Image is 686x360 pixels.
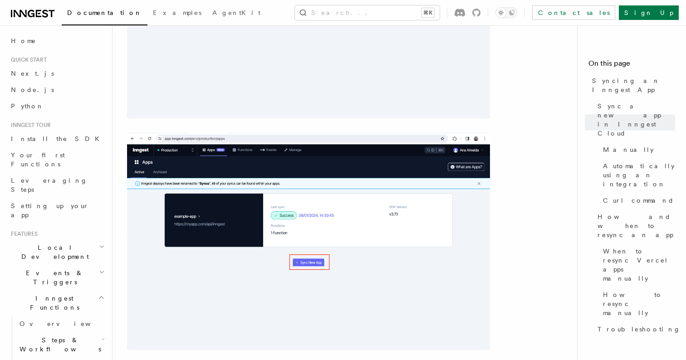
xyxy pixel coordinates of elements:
a: Node.js [7,82,107,98]
a: Python [7,98,107,114]
span: Next.js [11,70,54,77]
h4: On this page [588,58,675,73]
a: How and when to resync an app [594,209,675,243]
span: Events & Triggers [7,268,99,287]
span: Manually [603,145,654,154]
button: Steps & Workflows [16,332,107,357]
a: Leveraging Steps [7,172,107,198]
a: Home [7,33,107,49]
button: Local Development [7,239,107,265]
span: Syncing an Inngest App [592,76,675,94]
a: Your first Functions [7,147,107,172]
span: Steps & Workflows [16,336,101,354]
span: Troubleshooting [598,325,681,334]
a: Documentation [62,3,147,25]
span: Quick start [7,56,47,63]
img: Inngest Cloud screen with sync new app button when you have apps synced [127,133,490,350]
a: When to resync Vercel apps manually [599,243,675,287]
span: How to resync manually [603,290,675,317]
a: Setting up your app [7,198,107,223]
a: Examples [147,3,207,24]
a: Automatically using an integration [599,158,675,192]
kbd: ⌘K [421,8,434,17]
span: Inngest tour [7,122,51,129]
a: Sync a new app in Inngest Cloud [594,98,675,141]
span: Local Development [7,243,99,261]
span: Setting up your app [11,202,89,219]
a: Overview [16,316,107,332]
span: Overview [20,320,113,327]
a: Next.js [7,65,107,82]
button: Inngest Functions [7,290,107,316]
a: How to resync manually [599,287,675,321]
button: Search...⌘K [295,5,440,20]
a: Sign Up [619,5,679,20]
span: Home [11,36,36,45]
span: When to resync Vercel apps manually [603,247,675,283]
span: Your first Functions [11,151,65,168]
a: Install the SDK [7,131,107,147]
span: Sync a new app in Inngest Cloud [598,102,675,138]
span: Leveraging Steps [11,177,88,193]
a: Curl command [599,192,675,209]
a: Troubleshooting [594,321,675,337]
a: Contact sales [532,5,615,20]
span: Install the SDK [11,135,105,142]
span: AgentKit [212,9,260,16]
span: Automatically using an integration [603,161,675,189]
span: Curl command [603,196,674,205]
span: Features [7,230,38,238]
span: How and when to resync an app [598,212,675,239]
a: AgentKit [207,3,266,24]
button: Toggle dark mode [495,7,517,18]
span: Node.js [11,86,54,93]
a: Manually [599,141,675,158]
button: Events & Triggers [7,265,107,290]
a: Syncing an Inngest App [588,73,675,98]
span: Python [11,102,44,110]
span: Documentation [67,9,142,16]
span: Examples [153,9,201,16]
span: Inngest Functions [7,294,98,312]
